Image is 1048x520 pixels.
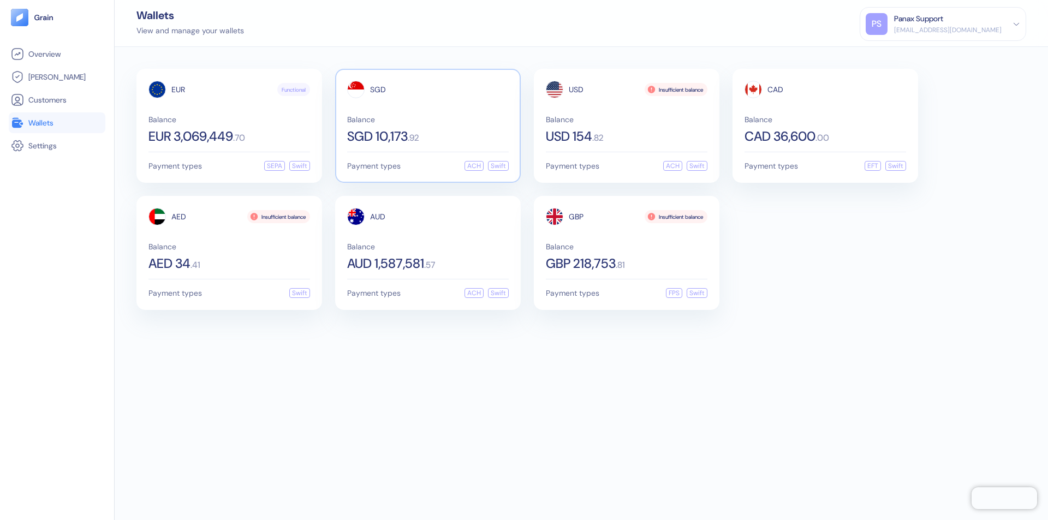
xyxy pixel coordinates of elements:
[171,213,186,220] span: AED
[28,94,67,105] span: Customers
[866,13,888,35] div: PS
[666,288,682,298] div: FPS
[663,161,682,171] div: ACH
[370,213,385,220] span: AUD
[767,86,783,93] span: CAD
[247,210,310,223] div: Insufficient balance
[569,86,583,93] span: USD
[347,257,424,270] span: AUD 1,587,581
[569,213,583,220] span: GBP
[11,47,103,61] a: Overview
[815,134,829,142] span: . 00
[408,134,419,142] span: . 92
[190,261,200,270] span: . 41
[347,130,408,143] span: SGD 10,173
[488,161,509,171] div: Swift
[972,487,1037,509] iframe: Chatra live chat
[616,261,625,270] span: . 81
[28,49,61,59] span: Overview
[546,257,616,270] span: GBP 218,753
[465,161,484,171] div: ACH
[11,9,28,26] img: logo-tablet-V2.svg
[11,139,103,152] a: Settings
[11,116,103,129] a: Wallets
[289,161,310,171] div: Swift
[264,161,285,171] div: SEPA
[34,14,54,21] img: logo
[370,86,386,93] span: SGD
[171,86,185,93] span: EUR
[148,243,310,250] span: Balance
[894,13,943,25] div: Panax Support
[687,288,707,298] div: Swift
[233,134,245,142] span: . 70
[645,83,707,96] div: Insufficient balance
[148,130,233,143] span: EUR 3,069,449
[894,25,1002,35] div: [EMAIL_ADDRESS][DOMAIN_NAME]
[546,162,599,170] span: Payment types
[645,210,707,223] div: Insufficient balance
[347,162,401,170] span: Payment types
[687,161,707,171] div: Swift
[745,130,815,143] span: CAD 36,600
[136,25,244,37] div: View and manage your wallets
[347,289,401,297] span: Payment types
[347,243,509,250] span: Balance
[28,140,57,151] span: Settings
[546,289,599,297] span: Payment types
[136,10,244,21] div: Wallets
[347,116,509,123] span: Balance
[488,288,509,298] div: Swift
[28,117,53,128] span: Wallets
[148,289,202,297] span: Payment types
[592,134,604,142] span: . 82
[148,162,202,170] span: Payment types
[546,130,592,143] span: USD 154
[424,261,435,270] span: . 57
[745,116,906,123] span: Balance
[148,116,310,123] span: Balance
[282,86,306,94] span: Functional
[11,70,103,83] a: [PERSON_NAME]
[546,243,707,250] span: Balance
[28,71,86,82] span: [PERSON_NAME]
[865,161,881,171] div: EFT
[289,288,310,298] div: Swift
[465,288,484,298] div: ACH
[546,116,707,123] span: Balance
[11,93,103,106] a: Customers
[885,161,906,171] div: Swift
[745,162,798,170] span: Payment types
[148,257,190,270] span: AED 34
